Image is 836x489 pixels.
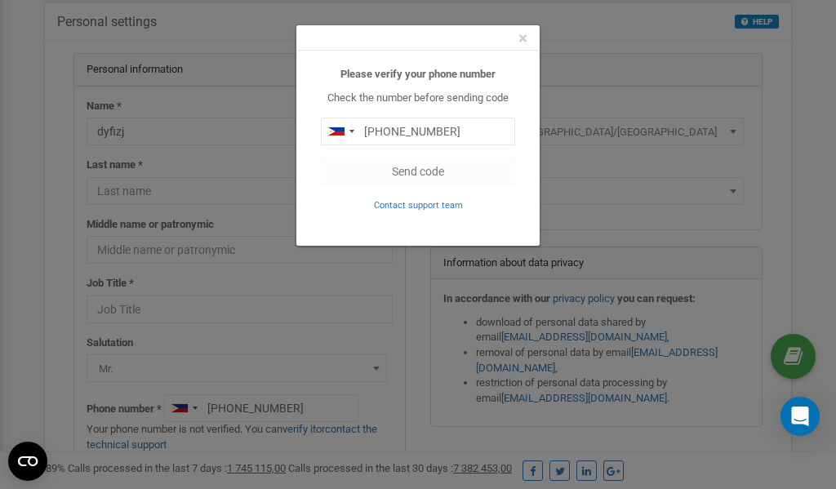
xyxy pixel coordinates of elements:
small: Contact support team [374,200,463,211]
button: Close [518,30,527,47]
div: Telephone country code [322,118,359,144]
p: Check the number before sending code [321,91,515,106]
div: Open Intercom Messenger [780,397,820,436]
a: Contact support team [374,198,463,211]
button: Open CMP widget [8,442,47,481]
input: 0905 123 4567 [321,118,515,145]
button: Send code [321,158,515,185]
b: Please verify your phone number [340,68,496,80]
span: × [518,29,527,48]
